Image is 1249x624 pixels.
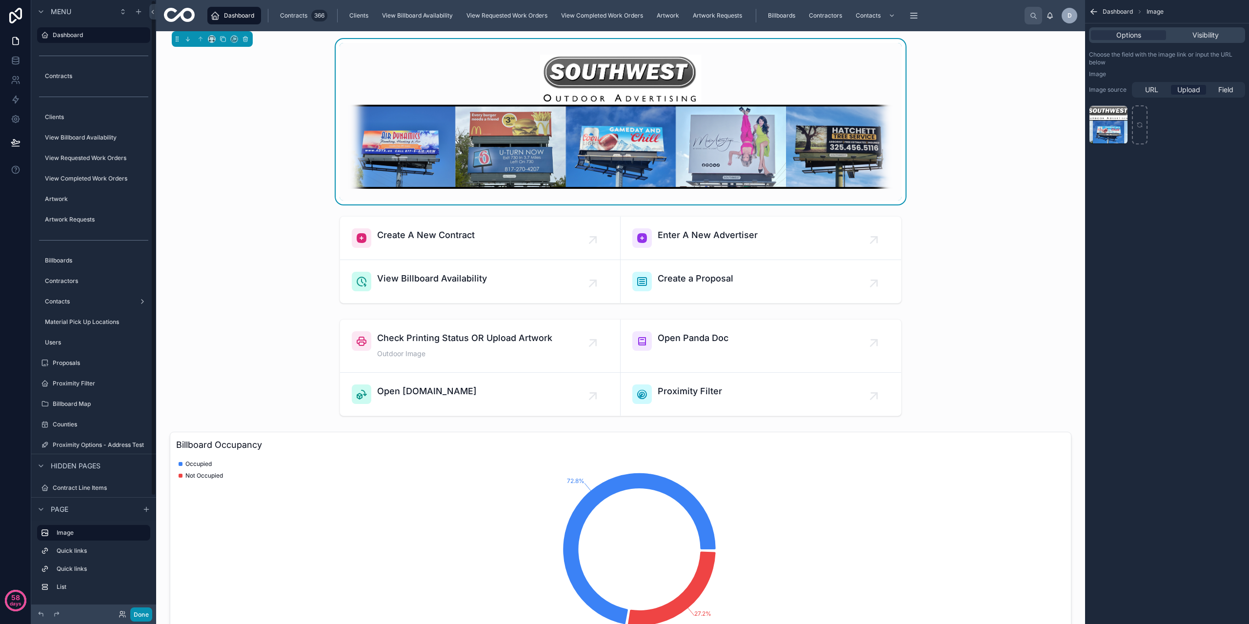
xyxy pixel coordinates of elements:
[37,273,150,289] a: Contractors
[31,521,156,604] div: scrollable content
[1192,30,1219,40] span: Visibility
[1116,30,1141,40] span: Options
[37,437,150,453] a: Proximity Options - Address Test
[53,441,148,449] label: Proximity Options - Address Test
[45,154,148,162] label: View Requested Work Orders
[1145,85,1158,95] span: URL
[1103,8,1133,16] span: Dashboard
[37,396,150,412] a: Billboard Map
[1068,12,1072,20] span: D
[275,7,330,24] a: Contracts366
[53,421,148,428] label: Counties
[45,175,148,182] label: View Completed Work Orders
[809,12,842,20] span: Contractors
[45,298,135,305] label: Contacts
[37,417,150,432] a: Counties
[130,607,152,622] button: Done
[561,12,643,20] span: View Completed Work Orders
[349,12,368,20] span: Clients
[37,212,150,227] a: Artwork Requests
[45,113,148,121] label: Clients
[1089,86,1128,94] label: Image source
[45,134,148,141] label: View Billboard Availability
[45,216,148,223] label: Artwork Requests
[37,27,150,43] a: Dashboard
[688,7,749,24] a: Artwork Requests
[224,12,254,20] span: Dashboard
[280,12,307,20] span: Contracts
[57,529,142,537] label: Image
[37,253,150,268] a: Billboards
[462,7,554,24] a: View Requested Work Orders
[657,12,679,20] span: Artwork
[768,12,795,20] span: Billboards
[37,480,150,496] a: Contract Line Items
[53,484,148,492] label: Contract Line Items
[37,314,150,330] a: Material Pick Up Locations
[1089,70,1106,78] label: Image
[57,565,146,573] label: Quick links
[37,130,150,145] a: View Billboard Availability
[57,583,146,591] label: List
[37,150,150,166] a: View Requested Work Orders
[53,380,148,387] label: Proximity Filter
[693,12,742,20] span: Artwork Requests
[45,318,148,326] label: Material Pick Up Locations
[37,335,150,350] a: Users
[1177,85,1200,95] span: Upload
[1147,8,1164,16] span: Image
[53,400,148,408] label: Billboard Map
[851,7,900,24] a: Contacts
[37,294,150,309] a: Contacts
[53,31,144,39] label: Dashboard
[57,547,146,555] label: Quick links
[340,55,902,189] img: 25921-BILLBOARD-BANNER.png
[164,8,195,23] img: App logo
[466,12,547,20] span: View Requested Work Orders
[37,191,150,207] a: Artwork
[652,7,686,24] a: Artwork
[11,593,20,603] p: 58
[382,12,453,20] span: View Billboard Availability
[53,359,148,367] label: Proposals
[51,7,71,17] span: Menu
[45,339,148,346] label: Users
[37,376,150,391] a: Proximity Filter
[763,7,802,24] a: Billboards
[377,7,460,24] a: View Billboard Availability
[45,195,148,203] label: Artwork
[856,12,881,20] span: Contacts
[207,7,261,24] a: Dashboard
[37,68,150,84] a: Contracts
[37,355,150,371] a: Proposals
[556,7,650,24] a: View Completed Work Orders
[10,597,21,610] p: days
[202,5,1025,26] div: scrollable content
[37,109,150,125] a: Clients
[45,277,148,285] label: Contractors
[37,171,150,186] a: View Completed Work Orders
[45,257,148,264] label: Billboards
[51,504,68,514] span: Page
[1089,51,1245,66] label: Choose the field with the image link or input the URL below
[311,10,327,21] div: 366
[45,72,148,80] label: Contracts
[51,461,101,471] span: Hidden pages
[1218,85,1233,95] span: Field
[804,7,849,24] a: Contractors
[344,7,375,24] a: Clients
